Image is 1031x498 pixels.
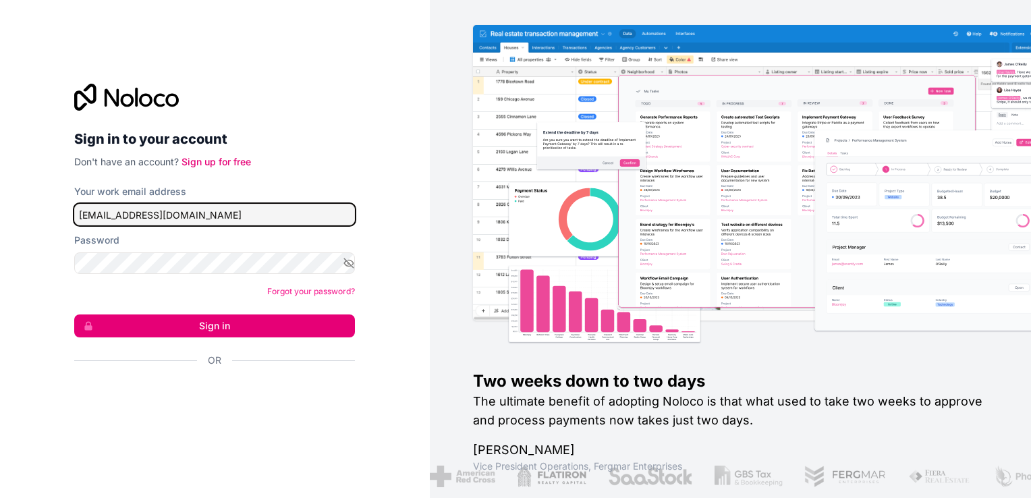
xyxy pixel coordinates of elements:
[74,252,355,274] input: Password
[74,204,355,225] input: Email address
[517,466,587,487] img: /assets/flatiron-C8eUkumj.png
[473,370,988,392] h1: Two weeks down to two days
[267,286,355,296] a: Forgot your password?
[208,354,221,367] span: Or
[74,127,355,151] h2: Sign in to your account
[74,185,186,198] label: Your work email address
[908,466,972,487] img: /assets/fiera-fwj2N5v4.png
[74,156,179,167] span: Don't have an account?
[430,466,495,487] img: /assets/american-red-cross-BAupjrZR.png
[473,392,988,430] h2: The ultimate benefit of adopting Noloco is that what used to take two weeks to approve and proces...
[473,441,988,460] h1: [PERSON_NAME]
[74,233,119,247] label: Password
[608,466,693,487] img: /assets/saastock-C6Zbiodz.png
[182,156,251,167] a: Sign up for free
[67,382,351,412] iframe: Sign in with Google Button
[74,314,355,337] button: Sign in
[804,466,887,487] img: /assets/fergmar-CudnrXN5.png
[473,460,988,473] h1: Vice President Operations , Fergmar Enterprises
[715,466,783,487] img: /assets/gbstax-C-GtDUiK.png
